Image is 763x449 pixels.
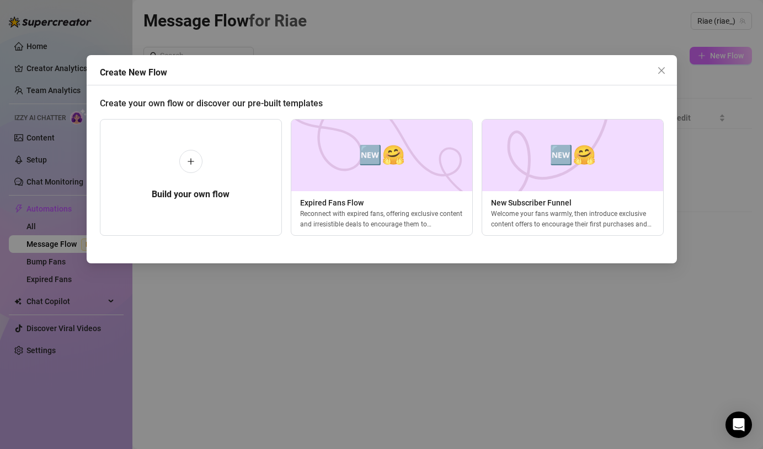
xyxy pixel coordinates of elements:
span: 🆕🤗 [358,140,404,170]
span: plus [186,158,194,165]
span: 🆕🤗 [549,140,595,170]
div: Reconnect with expired fans, offering exclusive content and irresistible deals to encourage them ... [291,209,472,229]
div: Open Intercom Messenger [725,412,752,438]
span: Expired Fans Flow [291,197,472,209]
span: close [657,66,666,75]
div: Create New Flow [100,66,677,79]
div: Welcome your fans warmly, then introduce exclusive content offers to encourage their first purcha... [482,209,663,229]
span: Create your own flow or discover our pre-built templates [100,98,323,109]
h5: Build your own flow [152,188,230,201]
button: Close [653,62,670,79]
span: New Subscriber Funnel [482,197,663,209]
span: Close [653,66,670,75]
